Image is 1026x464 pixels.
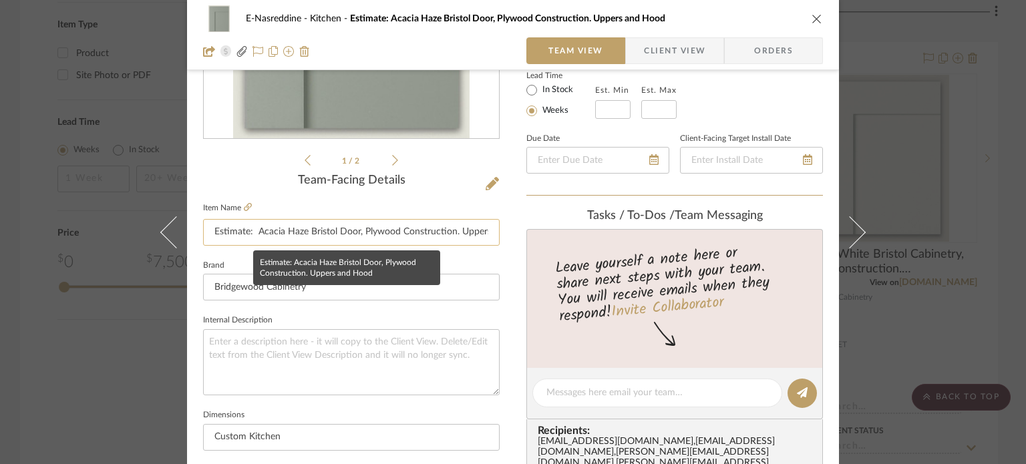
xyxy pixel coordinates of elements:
[203,412,244,419] label: Dimensions
[203,424,500,451] input: Enter the dimensions of this item
[644,37,705,64] span: Client View
[526,147,669,174] input: Enter Due Date
[525,238,825,328] div: Leave yourself a note here or share next steps with your team. You will receive emails when they ...
[203,317,273,324] label: Internal Description
[246,14,310,23] span: E-Nasreddine
[203,174,500,188] div: Team-Facing Details
[526,69,595,81] label: Lead Time
[548,37,603,64] span: Team View
[203,262,224,269] label: Brand
[811,13,823,25] button: close
[595,85,629,95] label: Est. Min
[203,202,252,214] label: Item Name
[350,14,665,23] span: Estimate: Acacia Haze Bristol Door, Plywood Construction. Uppers and Hood
[641,85,677,95] label: Est. Max
[526,136,560,142] label: Due Date
[342,157,349,165] span: 1
[739,37,808,64] span: Orders
[680,147,823,174] input: Enter Install Date
[526,209,823,224] div: team Messaging
[526,81,595,119] mat-radio-group: Select item type
[538,425,817,437] span: Recipients:
[540,105,568,117] label: Weeks
[587,210,675,222] span: Tasks / To-Dos /
[310,14,350,23] span: Kitchen
[203,219,500,246] input: Enter Item Name
[680,136,791,142] label: Client-Facing Target Install Date
[540,84,573,96] label: In Stock
[611,291,725,324] a: Invite Collaborator
[299,46,310,57] img: Remove from project
[355,157,361,165] span: 2
[203,5,235,32] img: 8279733b-ac4a-49d5-9ee4-e49534d5ee30_48x40.jpg
[203,274,500,300] input: Enter Brand
[349,157,355,165] span: /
